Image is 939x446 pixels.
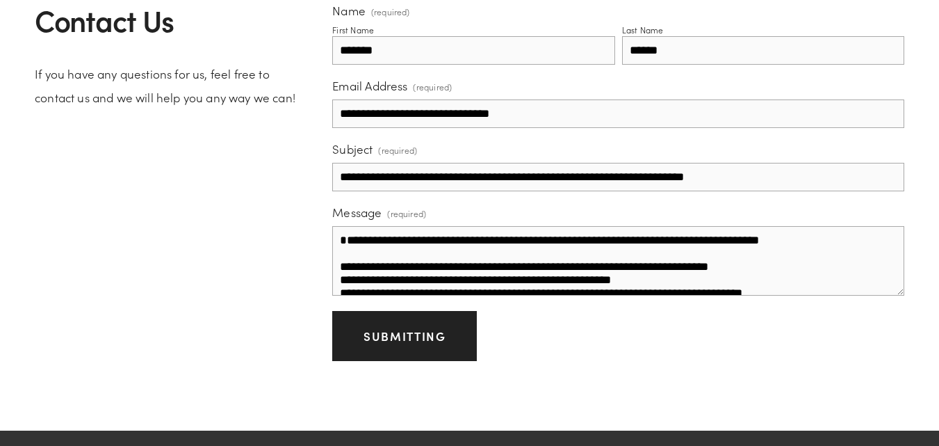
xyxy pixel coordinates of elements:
[332,78,407,93] span: Email Address
[35,62,309,109] p: If you have any questions for us, feel free to contact us and we will help you any way we can!
[332,24,374,35] div: First Name
[332,3,366,18] span: Name
[413,77,452,97] span: (required)
[332,205,382,220] span: Message
[378,141,417,160] span: (required)
[622,24,664,35] div: Last Name
[332,141,373,157] span: Subject
[371,8,410,16] span: (required)
[35,3,309,38] h2: Contact Us
[332,311,477,361] button: SubmittingSubmitting
[364,328,446,344] span: Submitting
[387,204,426,223] span: (required)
